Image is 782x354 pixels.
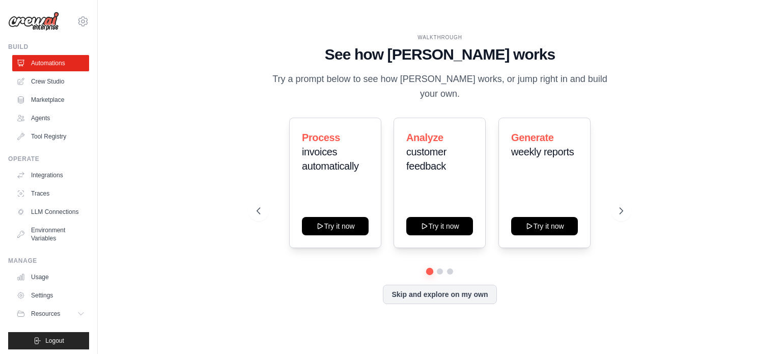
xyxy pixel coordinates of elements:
span: Resources [31,310,60,318]
div: Operate [8,155,89,163]
a: Tool Registry [12,128,89,145]
button: Try it now [406,217,473,235]
p: Try a prompt below to see how [PERSON_NAME] works, or jump right in and build your own. [269,72,611,102]
button: Logout [8,332,89,349]
button: Resources [12,306,89,322]
span: weekly reports [511,146,574,157]
a: Traces [12,185,89,202]
a: Environment Variables [12,222,89,247]
span: Logout [45,337,64,345]
img: Logo [8,12,59,31]
button: Skip and explore on my own [383,285,496,304]
a: Marketplace [12,92,89,108]
a: Integrations [12,167,89,183]
a: LLM Connections [12,204,89,220]
div: WALKTHROUGH [257,34,623,41]
span: customer feedback [406,146,446,172]
span: invoices automatically [302,146,359,172]
button: Try it now [302,217,369,235]
h1: See how [PERSON_NAME] works [257,45,623,64]
div: Build [8,43,89,51]
span: Analyze [406,132,443,143]
a: Automations [12,55,89,71]
a: Settings [12,287,89,304]
button: Try it now [511,217,578,235]
a: Agents [12,110,89,126]
span: Process [302,132,340,143]
div: Manage [8,257,89,265]
a: Crew Studio [12,73,89,90]
a: Usage [12,269,89,285]
span: Generate [511,132,554,143]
